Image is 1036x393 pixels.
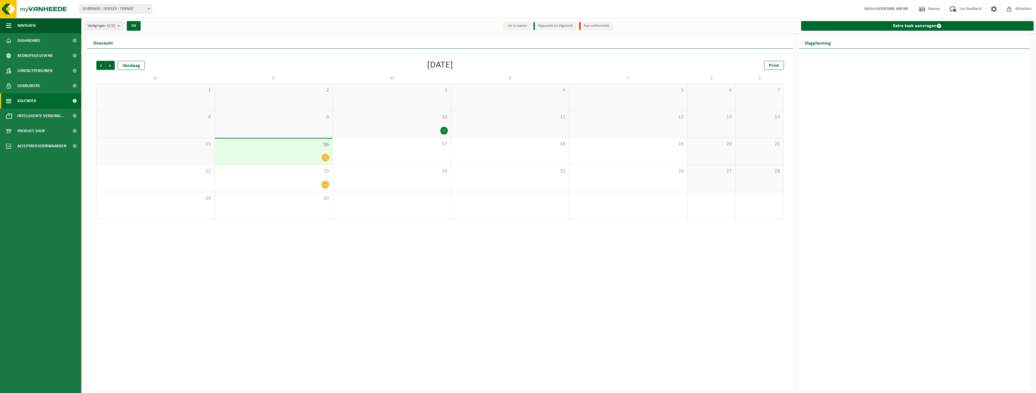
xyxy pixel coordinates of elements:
span: 12 [572,114,684,120]
span: 19 [572,141,684,148]
strong: SOUFIANE AM-MI [877,7,908,11]
span: 27 [691,168,732,175]
span: Acceptatievoorwaarden [17,139,66,154]
span: 21 [739,141,781,148]
span: Gebruikers [17,78,40,93]
span: 5 [572,87,684,94]
span: 8 [100,114,211,120]
span: Dashboard [17,33,40,48]
td: D [215,73,333,84]
span: Volgende [106,61,115,70]
a: Extra taak aanvragen [801,21,1034,31]
td: W [333,73,451,84]
h2: Overzicht [87,37,119,48]
span: 7 [739,87,781,94]
button: Vestigingen(2/2) [84,21,123,30]
a: Print [764,61,784,70]
count: (2/2) [107,24,115,28]
span: 30 [218,195,330,202]
td: D [451,73,569,84]
span: 18 [454,141,566,148]
button: OK [127,21,141,31]
span: 29 [100,195,211,202]
span: 24 [336,168,448,175]
span: Bedrijfsgegevens [17,48,53,63]
h2: Dagplanning [799,37,837,48]
span: Contactpersonen [17,63,52,78]
div: Vandaag [118,61,145,70]
span: Product Shop [17,123,45,139]
span: Vorige [96,61,105,70]
span: 2 [218,87,330,94]
span: 10-895630 - ISOFLEX - TERNAT [80,5,152,14]
td: Z [736,73,784,84]
td: M [96,73,215,84]
span: 13 [691,114,732,120]
span: Intelligente verbond... [17,108,64,123]
li: Afgewerkt en afgemeld [533,22,576,30]
span: 3 [336,87,448,94]
td: V [569,73,688,84]
span: 10-895630 - ISOFLEX - TERNAT [80,5,152,13]
li: Uit te voeren [503,22,530,30]
span: 15 [100,141,211,148]
span: 22 [100,168,211,175]
div: 1 [440,127,448,135]
span: 1 [100,87,211,94]
span: 17 [336,141,448,148]
span: 25 [454,168,566,175]
span: 11 [454,114,566,120]
span: 23 [218,168,330,175]
li: Non-conformiteit [579,22,613,30]
span: 10 [336,114,448,120]
span: Print [769,63,779,68]
span: 26 [572,168,684,175]
span: Vestigingen [88,21,115,30]
span: 9 [218,114,330,120]
td: Z [688,73,736,84]
span: 28 [739,168,781,175]
span: Kalender [17,93,36,108]
div: [DATE] [427,61,453,70]
span: 20 [691,141,732,148]
span: 14 [739,114,781,120]
span: Navigatie [17,18,36,33]
span: 4 [454,87,566,94]
span: 6 [691,87,732,94]
span: 16 [218,142,330,148]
